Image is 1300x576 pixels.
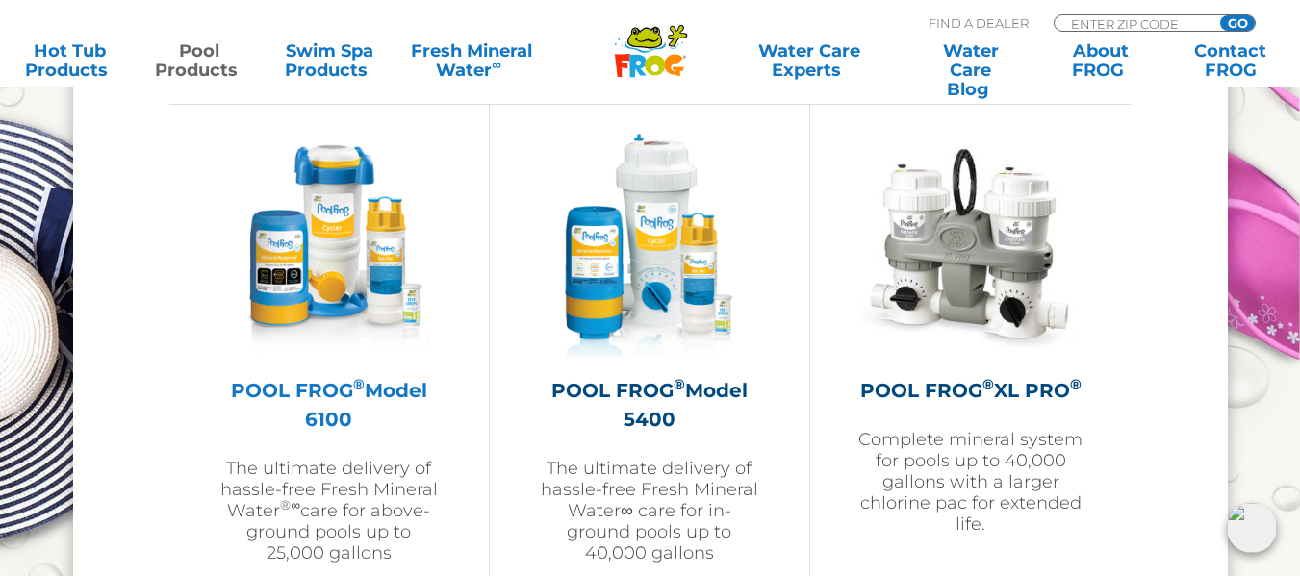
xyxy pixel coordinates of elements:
[217,376,441,434] h2: POOL FROG Model 6100
[859,134,1083,357] img: XL-PRO-v2-300x300.jpg
[280,497,300,513] sup: ®∞
[727,41,891,80] a: Water CareExperts
[353,375,365,393] sup: ®
[217,134,441,357] img: pool-frog-6100-featured-img-v3-300x300.png
[1069,15,1199,32] input: Zip Code Form
[538,458,761,563] p: The ultimate delivery of hassle-free Fresh Mineral Water∞ care for in-ground pools up to 40,000 g...
[279,41,380,80] a: Swim SpaProducts
[1220,15,1255,31] input: GO
[920,41,1021,80] a: Water CareBlog
[1050,41,1151,80] a: AboutFROG
[538,134,761,357] img: pool-frog-5400-featured-img-v2-300x300.png
[492,57,501,72] sup: ∞
[1180,41,1281,80] a: ContactFROG
[1227,503,1277,553] img: openIcon
[19,41,120,80] a: Hot TubProducts
[929,14,1029,32] p: Find A Dealer
[982,375,994,393] sup: ®
[149,41,250,80] a: PoolProducts
[858,376,1083,405] h2: POOL FROG XL PRO
[858,429,1083,535] p: Complete mineral system for pools up to 40,000 gallons with a larger chlorine pac for extended life.
[538,376,761,434] h2: POOL FROG Model 5400
[409,41,535,80] a: Fresh MineralWater∞
[217,458,441,563] p: The ultimate delivery of hassle-free Fresh Mineral Water care for above-ground pools up to 25,000...
[674,375,685,393] sup: ®
[1070,375,1082,393] sup: ®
